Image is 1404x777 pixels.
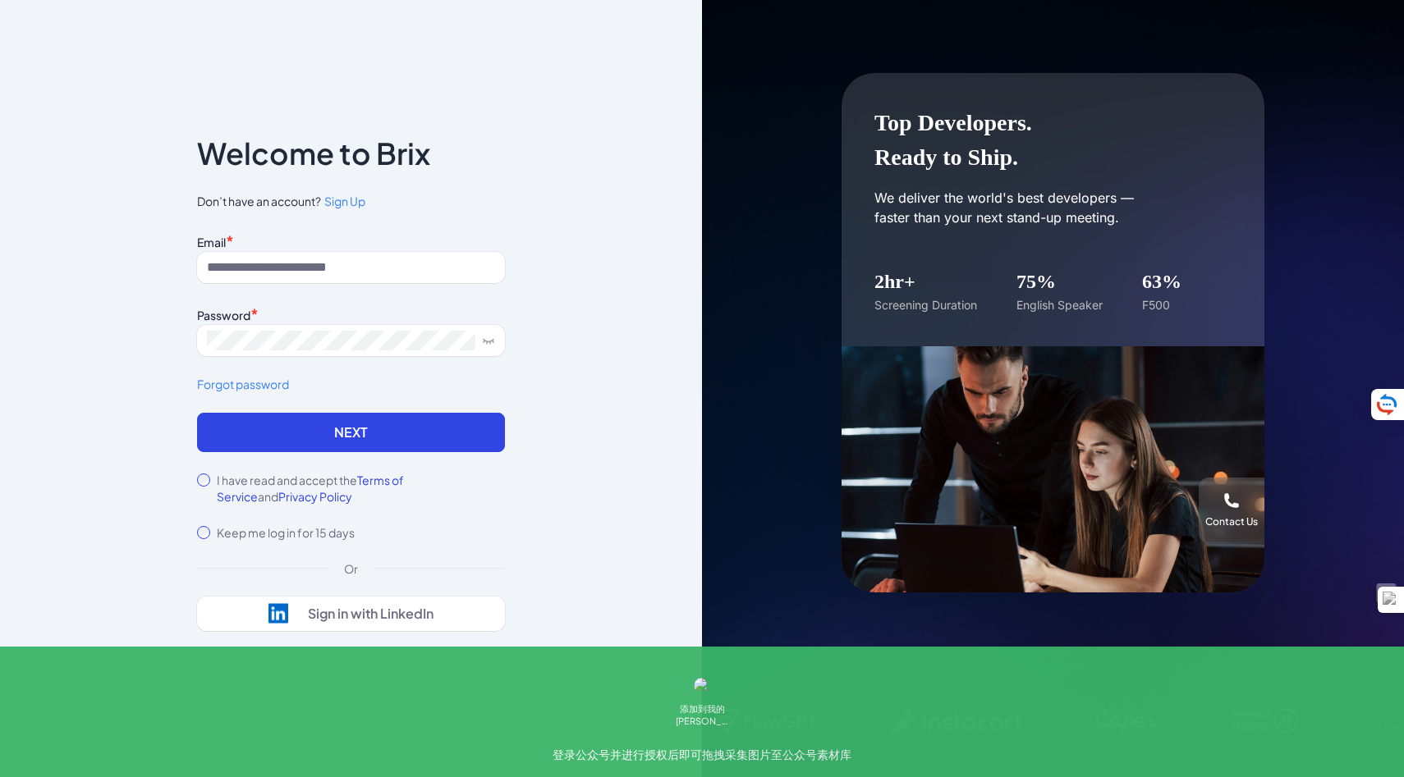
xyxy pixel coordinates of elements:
div: Screening Duration [874,296,977,313]
div: 75% [1016,267,1103,296]
p: Welcome to Brix [197,140,430,167]
div: Contact Us [1205,515,1258,528]
label: I have read and accept the and [217,472,505,505]
a: Sign Up [321,193,365,210]
div: Or [331,560,371,577]
div: English Speaker [1016,296,1103,313]
div: 2hr+ [874,267,977,296]
label: Password [197,308,250,322]
button: Next [197,413,505,452]
p: We deliver the world's best developers — faster than your next stand-up meeting. [874,188,1203,227]
a: Forgot password [197,376,505,393]
span: Privacy Policy [278,489,352,504]
button: Sign in with LinkedIn [197,596,505,631]
div: 63% [1142,267,1181,296]
label: Email [197,235,226,249]
h1: Top Developers. Ready to Ship. [874,106,1203,175]
span: Terms of Service [217,473,404,504]
span: Don’t have an account? [197,193,505,210]
div: Sign in with LinkedIn [308,606,434,622]
label: Keep me log in for 15 days [217,524,355,541]
span: Sign Up [324,194,365,208]
div: F500 [1142,296,1181,313]
button: Contact Us [1199,478,1264,543]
